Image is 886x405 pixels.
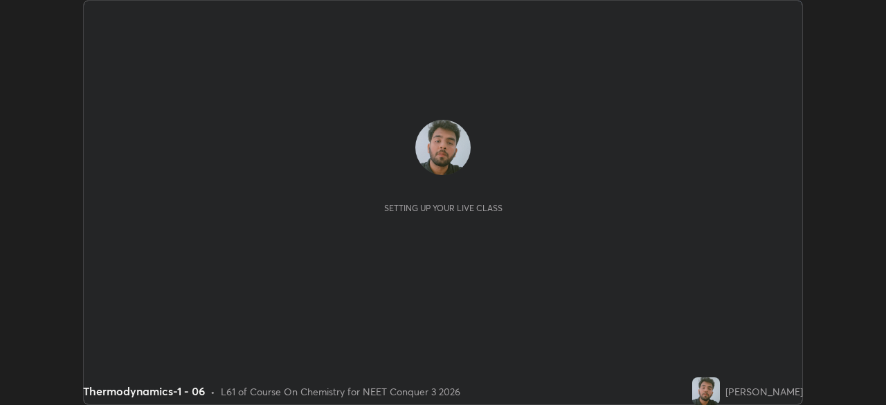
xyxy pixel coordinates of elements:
[384,203,503,213] div: Setting up your live class
[221,384,460,399] div: L61 of Course On Chemistry for NEET Conquer 3 2026
[210,384,215,399] div: •
[415,120,471,175] img: 19f989a38fe546ddb8dd8429d2cd8ef6.jpg
[725,384,803,399] div: [PERSON_NAME]
[692,377,720,405] img: 19f989a38fe546ddb8dd8429d2cd8ef6.jpg
[83,383,205,399] div: Thermodynamics-1 - 06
